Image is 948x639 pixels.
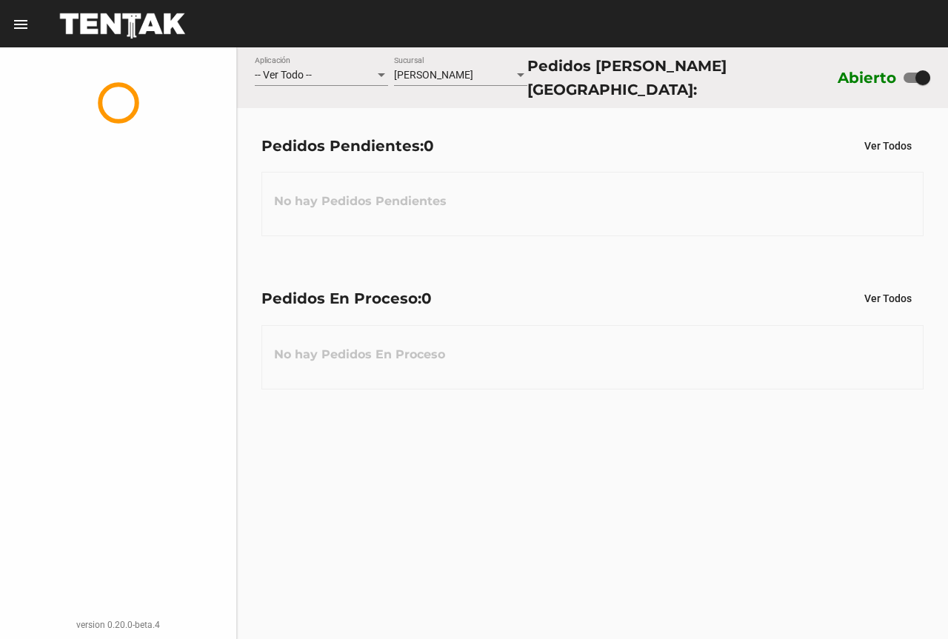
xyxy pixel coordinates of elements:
div: version 0.20.0-beta.4 [12,618,224,632]
mat-icon: menu [12,16,30,33]
div: Pedidos En Proceso: [261,287,432,310]
div: Pedidos [PERSON_NAME][GEOGRAPHIC_DATA]: [527,54,831,101]
label: Abierto [838,66,897,90]
span: -- Ver Todo -- [255,69,312,81]
h3: No hay Pedidos En Proceso [262,332,457,377]
span: [PERSON_NAME] [394,69,473,81]
h3: No hay Pedidos Pendientes [262,179,458,224]
button: Ver Todos [852,285,924,312]
span: 0 [424,137,434,155]
span: 0 [421,290,432,307]
div: Pedidos Pendientes: [261,134,434,158]
span: Ver Todos [864,140,912,152]
span: Ver Todos [864,292,912,304]
button: Ver Todos [852,133,924,159]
